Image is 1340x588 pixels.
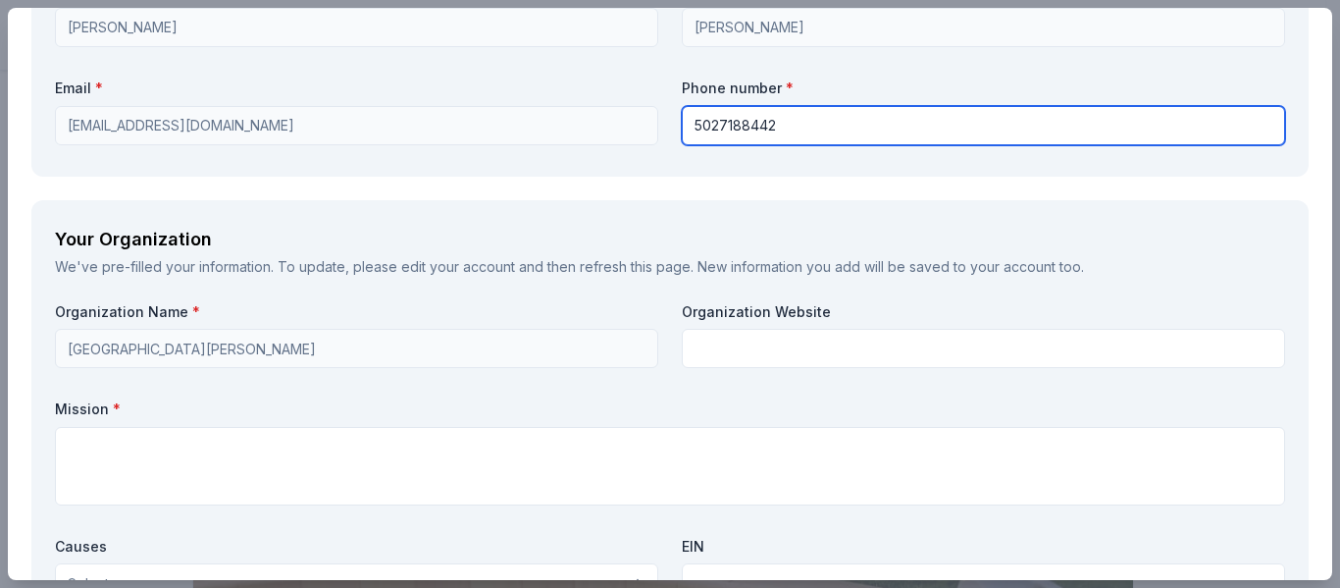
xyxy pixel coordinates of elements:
[55,224,1285,255] div: Your Organization
[55,400,1285,419] label: Mission
[401,258,515,275] a: edit your account
[55,537,658,557] label: Causes
[55,79,658,98] label: Email
[55,302,658,322] label: Organization Name
[682,537,1285,557] label: EIN
[55,255,1285,279] div: We've pre-filled your information. To update, please and then refresh this page. New information ...
[682,302,1285,322] label: Organization Website
[682,79,1285,98] label: Phone number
